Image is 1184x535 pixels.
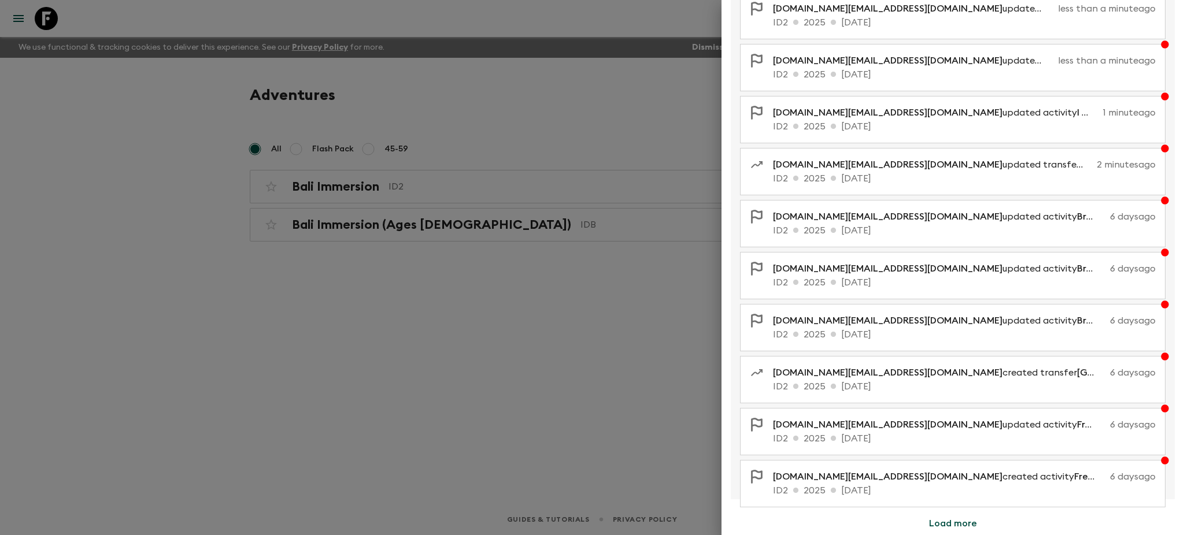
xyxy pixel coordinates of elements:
[773,106,1098,120] p: updated activity
[1110,470,1156,484] p: 6 days ago
[1074,472,1118,481] span: Free Time
[773,172,1156,185] p: ID2 2025 [DATE]
[773,56,1002,65] span: [DOMAIN_NAME][EMAIL_ADDRESS][DOMAIN_NAME]
[773,470,1105,484] p: created activity
[773,432,1156,445] p: ID2 2025 [DATE]
[773,314,1105,328] p: updated activity
[773,2,1053,16] p: updated activity
[773,366,1105,380] p: created transfer
[1077,212,1122,221] span: Breakfast
[773,262,1105,276] p: updated activity
[1110,210,1156,224] p: 6 days ago
[1077,316,1122,325] span: Breakfast
[773,420,1002,429] span: [DOMAIN_NAME][EMAIL_ADDRESS][DOMAIN_NAME]
[773,368,1002,377] span: [DOMAIN_NAME][EMAIL_ADDRESS][DOMAIN_NAME]
[1097,158,1156,172] p: 2 minutes ago
[773,276,1156,289] p: ID2 2025 [DATE]
[773,316,1002,325] span: [DOMAIN_NAME][EMAIL_ADDRESS][DOMAIN_NAME]
[1058,2,1156,16] p: less than a minute ago
[773,158,1092,172] p: updated transfer
[773,472,1002,481] span: [DOMAIN_NAME][EMAIL_ADDRESS][DOMAIN_NAME]
[773,16,1156,29] p: ID2 2025 [DATE]
[773,264,1002,273] span: [DOMAIN_NAME][EMAIL_ADDRESS][DOMAIN_NAME]
[773,54,1053,68] p: updated activity
[773,4,1002,13] span: [DOMAIN_NAME][EMAIL_ADDRESS][DOMAIN_NAME]
[773,160,1002,169] span: [DOMAIN_NAME][EMAIL_ADDRESS][DOMAIN_NAME]
[773,380,1156,393] p: ID2 2025 [DATE]
[773,224,1156,237] p: ID2 2025 [DATE]
[773,210,1105,224] p: updated activity
[773,120,1156,133] p: ID2 2025 [DATE]
[1110,418,1156,432] p: 6 days ago
[773,328,1156,341] p: ID2 2025 [DATE]
[773,212,1002,221] span: [DOMAIN_NAME][EMAIL_ADDRESS][DOMAIN_NAME]
[1077,264,1122,273] span: Breakfast
[915,512,991,535] button: Load more
[1110,262,1156,276] p: 6 days ago
[773,108,1002,117] span: [DOMAIN_NAME][EMAIL_ADDRESS][DOMAIN_NAME]
[1058,54,1156,68] p: less than a minute ago
[773,418,1105,432] p: updated activity
[773,68,1156,81] p: ID2 2025 [DATE]
[773,484,1156,497] p: ID2 2025 [DATE]
[1110,366,1156,380] p: 6 days ago
[1103,106,1156,120] p: 1 minute ago
[1110,314,1156,328] p: 6 days ago
[1077,420,1120,429] span: Free Time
